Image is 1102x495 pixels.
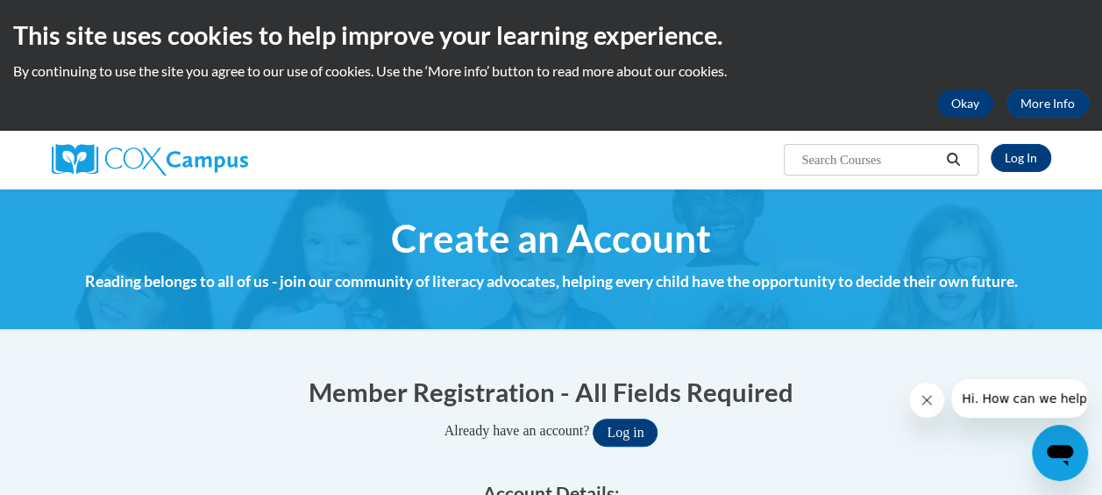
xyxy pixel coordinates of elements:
[909,383,944,418] iframe: Close message
[940,149,966,170] button: Search
[13,61,1089,81] p: By continuing to use the site you agree to our use of cookies. Use the ‘More info’ button to read...
[1032,425,1088,481] iframe: Button to launch messaging window
[991,144,1051,172] a: Log In
[52,144,248,176] img: Cox Campus
[937,90,993,118] button: Okay
[13,18,1089,53] h2: This site uses cookies to help improve your learning experience.
[52,270,1051,293] h4: Reading belongs to all of us - join our community of literacy advocates, helping every child have...
[1006,90,1089,118] a: More Info
[11,12,142,26] span: Hi. How can we help?
[593,419,658,447] button: Log in
[444,423,590,438] span: Already have an account?
[800,149,940,170] input: Search Courses
[52,374,1051,410] h1: Member Registration - All Fields Required
[951,379,1088,418] iframe: Message from company
[391,215,711,262] span: Create an Account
